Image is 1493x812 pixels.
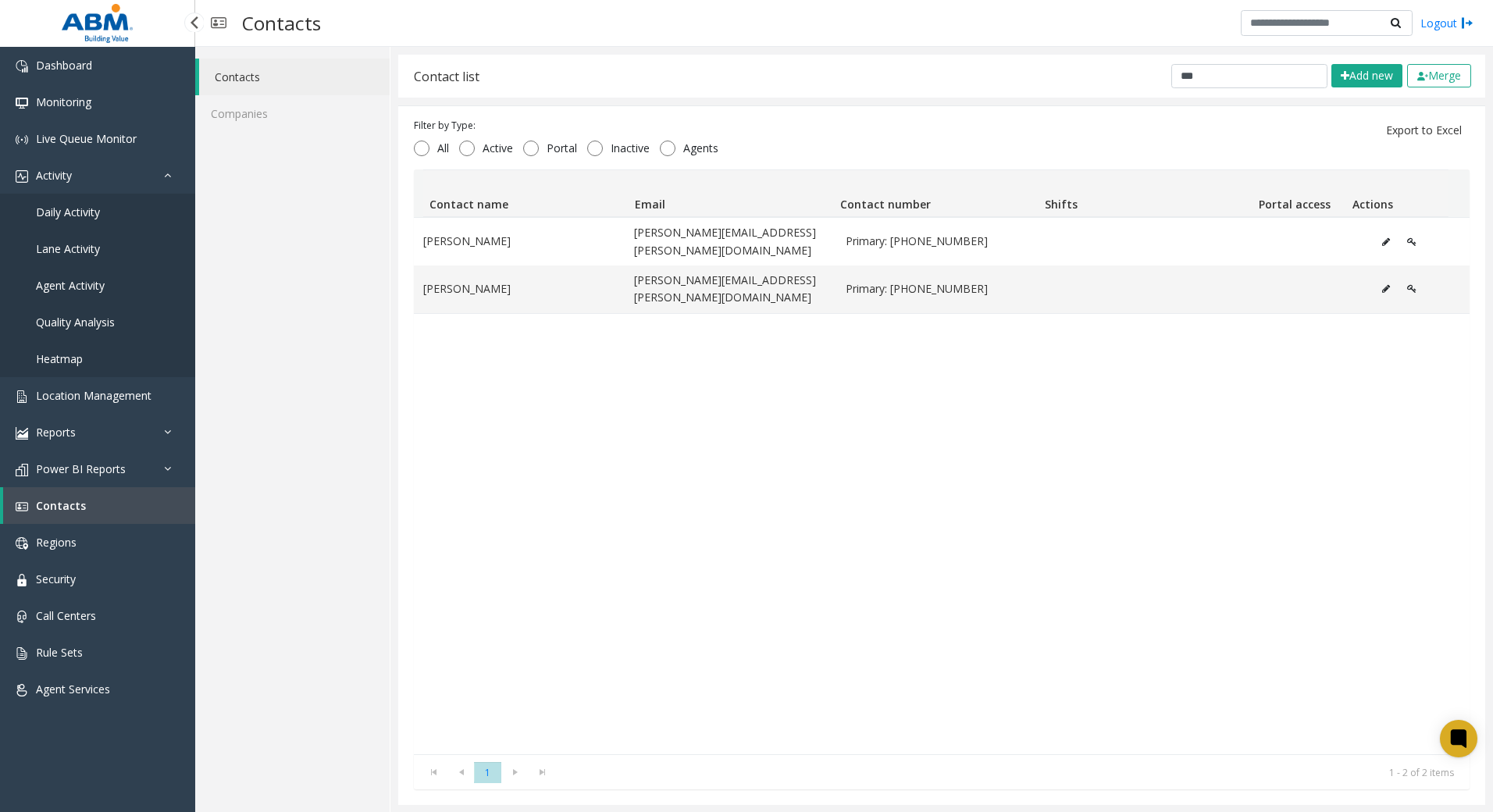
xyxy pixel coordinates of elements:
[36,94,91,109] span: Monitoring
[36,498,86,513] span: Contacts
[36,58,92,73] span: Dashboard
[660,141,675,156] input: Agents
[429,141,457,156] span: All
[16,464,28,476] img: 'icon'
[36,572,76,586] span: Security
[36,278,105,293] span: Agent Activity
[36,168,72,183] span: Activity
[16,97,28,109] img: 'icon'
[846,280,1038,297] span: Primary: 385-256-8032
[1407,64,1471,87] button: Merge
[16,60,28,73] img: 'icon'
[459,141,475,156] input: Active
[36,241,100,256] span: Lane Activity
[625,265,836,313] td: [PERSON_NAME][EMAIL_ADDRESS][PERSON_NAME][DOMAIN_NAME]
[1417,72,1428,81] img: check
[199,59,390,95] a: Contacts
[414,265,625,313] td: [PERSON_NAME]
[523,141,539,156] input: Portal
[211,4,226,42] img: pageIcon
[16,427,28,440] img: 'icon'
[414,141,429,156] input: All
[16,647,28,660] img: 'icon'
[36,461,126,476] span: Power BI Reports
[423,170,629,217] th: Contact name
[675,141,726,156] span: Agents
[36,351,83,366] span: Heatmap
[36,682,110,696] span: Agent Services
[475,141,521,156] span: Active
[234,4,329,42] h3: Contacts
[16,500,28,513] img: 'icon'
[36,425,76,440] span: Reports
[1461,15,1473,31] img: logout
[16,390,28,403] img: 'icon'
[1331,64,1402,87] button: Add new
[36,315,115,329] span: Quality Analysis
[16,574,28,586] img: 'icon'
[1399,277,1425,301] button: Edit Portal Access
[846,233,1038,250] span: Primary: 260-278-5315
[36,535,77,550] span: Regions
[1420,15,1473,31] a: Logout
[16,537,28,550] img: 'icon'
[16,134,28,146] img: 'icon'
[625,218,836,265] td: [PERSON_NAME][EMAIL_ADDRESS][PERSON_NAME][DOMAIN_NAME]
[36,608,96,623] span: Call Centers
[36,645,83,660] span: Rule Sets
[16,611,28,623] img: 'icon'
[1374,277,1399,301] button: Edit
[587,141,603,156] input: Inactive
[36,205,100,219] span: Daily Activity
[1346,170,1448,217] th: Actions
[1243,170,1345,217] th: Portal access
[414,169,1470,754] div: Data table
[565,766,1454,779] kendo-pager-info: 1 - 2 of 2 items
[414,119,726,133] div: Filter by Type:
[16,170,28,183] img: 'icon'
[629,170,834,217] th: Email
[1374,230,1399,254] button: Edit
[36,131,137,146] span: Live Queue Monitor
[16,684,28,696] img: 'icon'
[603,141,657,156] span: Inactive
[36,388,151,403] span: Location Management
[539,141,585,156] span: Portal
[1399,230,1425,254] button: Edit Portal Access
[1377,118,1471,143] button: Export to Excel
[414,218,625,265] td: [PERSON_NAME]
[414,66,479,87] div: Contact list
[1039,170,1244,217] th: Shifts
[474,762,501,783] span: Page 1
[833,170,1039,217] th: Contact number
[195,95,390,132] a: Companies
[3,487,195,524] a: Contacts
